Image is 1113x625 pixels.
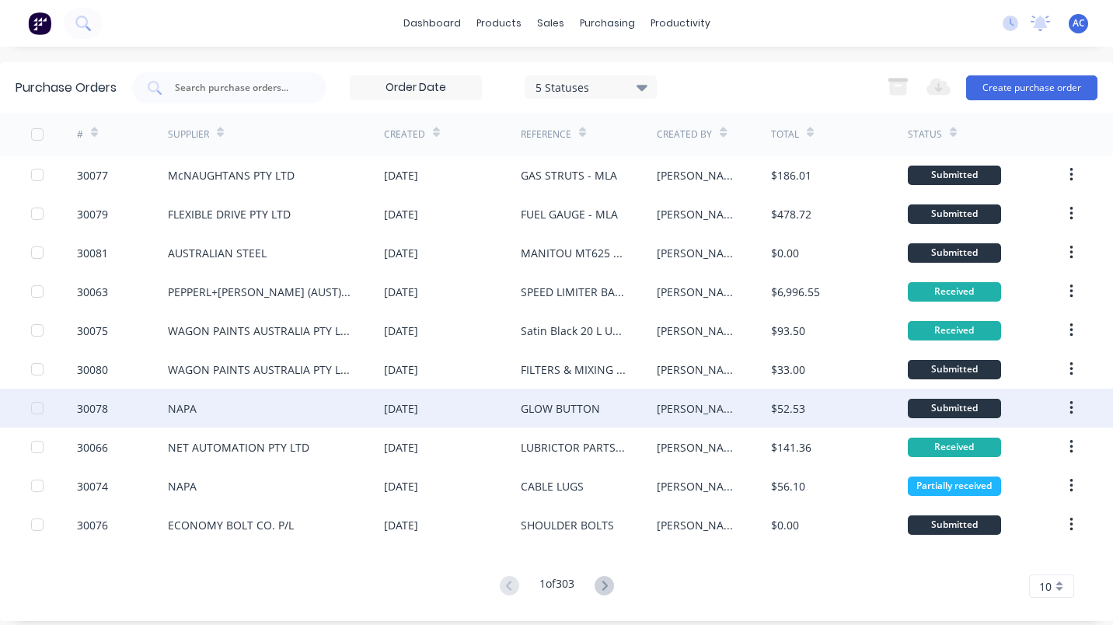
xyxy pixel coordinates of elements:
[384,245,418,261] div: [DATE]
[1039,578,1052,595] span: 10
[771,400,805,417] div: $52.53
[908,282,1001,302] div: Received
[657,245,739,261] div: [PERSON_NAME]
[168,167,295,183] div: McNAUGHTANS PTY LTD
[168,361,353,378] div: WAGON PAINTS AUSTRALIA PTY LTD
[771,245,799,261] div: $0.00
[657,127,712,141] div: Created By
[657,284,739,300] div: [PERSON_NAME]
[168,245,267,261] div: AUSTRALIAN STEEL
[396,12,469,35] a: dashboard
[384,517,418,533] div: [DATE]
[771,323,805,339] div: $93.50
[529,12,572,35] div: sales
[771,478,805,494] div: $56.10
[384,400,418,417] div: [DATE]
[77,517,108,533] div: 30076
[908,477,1001,496] div: Partially received
[657,517,739,533] div: [PERSON_NAME]
[657,361,739,378] div: [PERSON_NAME]
[771,206,811,222] div: $478.72
[521,284,626,300] div: SPEED LIMITER BARRIERS - CAT DP25 X 5
[1073,16,1085,30] span: AC
[908,515,1001,535] div: Submitted
[908,321,1001,340] div: Received
[643,12,718,35] div: productivity
[521,127,571,141] div: Reference
[521,245,626,261] div: MANITOU MT625 1150MM
[771,439,811,456] div: $141.36
[384,206,418,222] div: [DATE]
[539,575,574,598] div: 1 of 303
[536,79,647,95] div: 5 Statuses
[908,399,1001,418] div: Submitted
[168,517,294,533] div: ECONOMY BOLT CO. P/L
[521,517,614,533] div: SHOULDER BOLTS
[908,204,1001,224] div: Submitted
[521,167,617,183] div: GAS STRUTS - MLA
[521,206,618,222] div: FUEL GAUGE - MLA
[168,478,197,494] div: NAPA
[521,323,626,339] div: Satin Black 20 L Universal thinners
[384,361,418,378] div: [DATE]
[168,439,309,456] div: NET AUTOMATION PTY LTD
[77,323,108,339] div: 30075
[77,245,108,261] div: 30081
[77,284,108,300] div: 30063
[771,167,811,183] div: $186.01
[657,167,739,183] div: [PERSON_NAME]
[771,517,799,533] div: $0.00
[168,127,209,141] div: Supplier
[908,360,1001,379] div: Submitted
[77,400,108,417] div: 30078
[521,400,600,417] div: GLOW BUTTON
[77,127,83,141] div: #
[657,478,739,494] div: [PERSON_NAME]
[771,361,805,378] div: $33.00
[908,127,942,141] div: Status
[469,12,529,35] div: products
[657,206,739,222] div: [PERSON_NAME]
[77,361,108,378] div: 30080
[657,439,739,456] div: [PERSON_NAME]
[77,478,108,494] div: 30074
[908,243,1001,263] div: Submitted
[908,438,1001,457] div: Received
[168,323,353,339] div: WAGON PAINTS AUSTRALIA PTY LTD
[173,80,302,96] input: Search purchase orders...
[657,400,739,417] div: [PERSON_NAME]
[168,284,353,300] div: PEPPERL+[PERSON_NAME] (AUST) PTY LTD
[966,75,1097,100] button: Create purchase order
[572,12,643,35] div: purchasing
[168,206,291,222] div: FLEXIBLE DRIVE PTY LTD
[168,400,197,417] div: NAPA
[351,76,481,100] input: Order Date
[77,439,108,456] div: 30066
[384,323,418,339] div: [DATE]
[384,127,425,141] div: Created
[771,284,820,300] div: $6,996.55
[908,166,1001,185] div: Submitted
[521,361,626,378] div: FILTERS & MIXING TUBS
[384,284,418,300] div: [DATE]
[521,439,626,456] div: LUBRICTOR PARTS - [GEOGRAPHIC_DATA]
[771,127,799,141] div: Total
[77,167,108,183] div: 30077
[521,478,584,494] div: CABLE LUGS
[28,12,51,35] img: Factory
[384,167,418,183] div: [DATE]
[657,323,739,339] div: [PERSON_NAME]
[384,439,418,456] div: [DATE]
[16,79,117,97] div: Purchase Orders
[384,478,418,494] div: [DATE]
[77,206,108,222] div: 30079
